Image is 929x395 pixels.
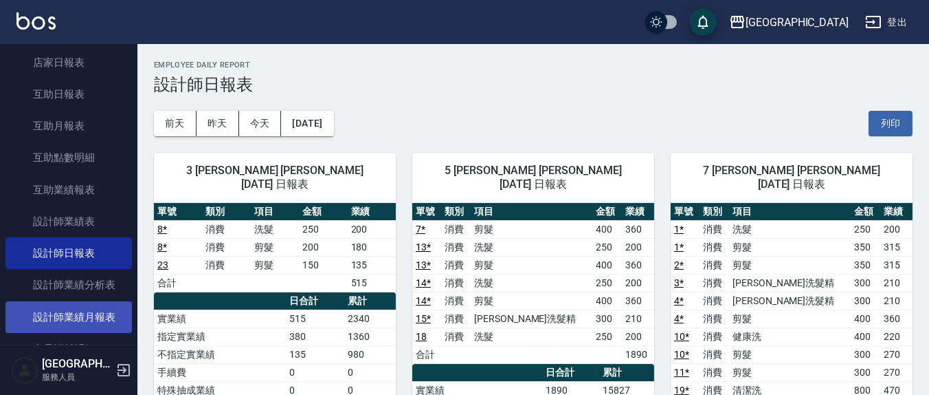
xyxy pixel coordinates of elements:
[344,345,396,363] td: 980
[5,269,132,301] a: 設計師業績分析表
[593,328,623,345] td: 250
[622,203,654,221] th: 業績
[851,256,881,274] td: 350
[860,10,913,35] button: 登出
[251,256,299,274] td: 剪髮
[851,292,881,310] td: 300
[700,256,730,274] td: 消費
[412,203,442,221] th: 單號
[687,164,896,191] span: 7 [PERSON_NAME] [PERSON_NAME] [DATE] 日報表
[344,363,396,381] td: 0
[700,310,730,328] td: 消費
[622,310,654,328] td: 210
[299,238,347,256] td: 200
[471,292,592,310] td: 剪髮
[471,256,592,274] td: 剪髮
[622,256,654,274] td: 360
[197,111,239,136] button: 昨天
[700,238,730,256] td: 消費
[5,333,132,365] a: 商品消耗明細
[286,292,344,310] th: 日合計
[729,220,851,238] td: 洗髮
[42,357,112,371] h5: [GEOGRAPHIC_DATA]
[851,220,881,238] td: 250
[154,203,396,292] table: a dense table
[416,331,427,342] a: 18
[880,274,913,292] td: 210
[202,203,250,221] th: 類別
[429,164,638,191] span: 5 [PERSON_NAME] [PERSON_NAME] [DATE] 日報表
[348,203,396,221] th: 業績
[880,203,913,221] th: 業績
[851,310,881,328] td: 400
[880,238,913,256] td: 315
[344,328,396,345] td: 1360
[729,363,851,381] td: 剪髮
[622,274,654,292] td: 200
[344,292,396,310] th: 累計
[542,364,599,382] th: 日合計
[157,259,168,270] a: 23
[689,8,717,36] button: save
[880,310,913,328] td: 360
[471,310,592,328] td: [PERSON_NAME]洗髮精
[700,328,730,345] td: 消費
[442,203,471,221] th: 類別
[729,345,851,363] td: 剪髮
[599,364,654,382] th: 累計
[202,256,250,274] td: 消費
[5,301,132,333] a: 設計師業績月報表
[700,220,730,238] td: 消費
[851,328,881,345] td: 400
[154,111,197,136] button: 前天
[880,220,913,238] td: 200
[286,345,344,363] td: 135
[286,363,344,381] td: 0
[700,203,730,221] th: 類別
[671,203,700,221] th: 單號
[348,256,396,274] td: 135
[700,274,730,292] td: 消費
[5,174,132,206] a: 互助業績報表
[5,110,132,142] a: 互助月報表
[286,310,344,328] td: 515
[471,328,592,345] td: 洗髮
[286,328,344,345] td: 380
[593,256,623,274] td: 400
[851,203,881,221] th: 金額
[348,274,396,292] td: 515
[344,310,396,328] td: 2340
[251,203,299,221] th: 項目
[700,363,730,381] td: 消費
[348,238,396,256] td: 180
[154,345,286,363] td: 不指定實業績
[251,238,299,256] td: 剪髮
[622,345,654,363] td: 1890
[170,164,379,191] span: 3 [PERSON_NAME] [PERSON_NAME] [DATE] 日報表
[880,256,913,274] td: 315
[729,238,851,256] td: 剪髮
[700,292,730,310] td: 消費
[412,345,442,363] td: 合計
[622,238,654,256] td: 200
[869,111,913,136] button: 列印
[729,328,851,345] td: 健康洗
[299,256,347,274] td: 150
[154,61,913,70] h2: Employee Daily Report
[729,310,851,328] td: 剪髮
[593,274,623,292] td: 250
[251,220,299,238] td: 洗髮
[202,220,250,238] td: 消費
[746,14,849,31] div: [GEOGRAPHIC_DATA]
[442,238,471,256] td: 消費
[299,203,347,221] th: 金額
[851,274,881,292] td: 300
[622,328,654,345] td: 200
[471,220,592,238] td: 剪髮
[729,274,851,292] td: [PERSON_NAME]洗髮精
[5,78,132,110] a: 互助日報表
[442,220,471,238] td: 消費
[880,292,913,310] td: 210
[471,203,592,221] th: 項目
[700,345,730,363] td: 消費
